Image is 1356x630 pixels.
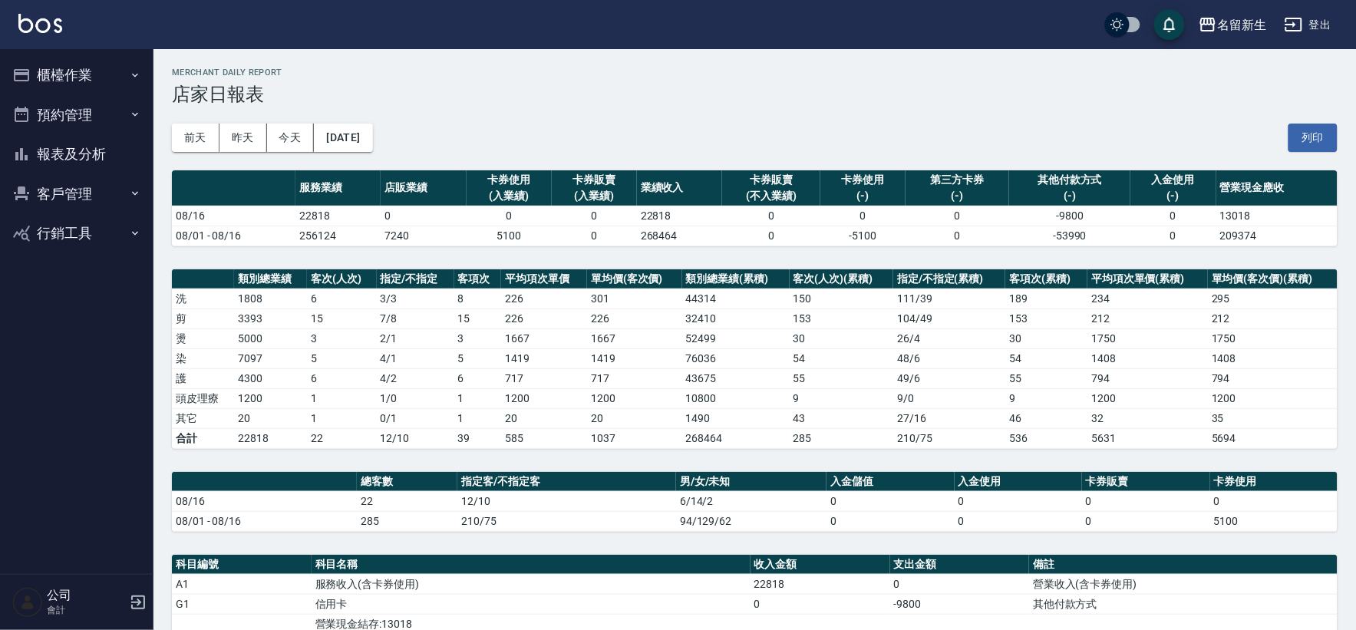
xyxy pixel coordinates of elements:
[552,226,637,246] td: 0
[1130,206,1216,226] td: 0
[1154,9,1185,40] button: save
[307,428,376,448] td: 22
[682,348,790,368] td: 76036
[587,269,682,289] th: 單均價(客次價)
[682,308,790,328] td: 32410
[377,428,454,448] td: 12/10
[893,408,1005,428] td: 27 / 16
[454,368,502,388] td: 6
[6,134,147,174] button: 報表及分析
[6,174,147,214] button: 客戶管理
[501,408,587,428] td: 20
[1134,188,1212,204] div: (-)
[1009,206,1130,226] td: -9800
[501,368,587,388] td: 717
[307,368,376,388] td: 6
[172,368,234,388] td: 護
[172,555,312,575] th: 科目編號
[1208,269,1338,289] th: 單均價(客次價)(累積)
[467,226,552,246] td: 5100
[1208,428,1338,448] td: 5694
[1005,428,1087,448] td: 536
[1009,226,1130,246] td: -53990
[377,368,454,388] td: 4 / 2
[826,511,954,531] td: 0
[501,348,587,368] td: 1419
[790,408,893,428] td: 43
[637,226,722,246] td: 268464
[457,511,676,531] td: 210/75
[377,308,454,328] td: 7 / 8
[890,574,1030,594] td: 0
[909,188,1005,204] div: (-)
[234,348,307,368] td: 7097
[824,188,902,204] div: (-)
[454,388,502,408] td: 1
[454,289,502,308] td: 8
[790,428,893,448] td: 285
[1087,269,1208,289] th: 平均項次單價(累積)
[893,269,1005,289] th: 指定/不指定(累積)
[1082,491,1209,511] td: 0
[1087,289,1208,308] td: 234
[234,328,307,348] td: 5000
[790,269,893,289] th: 客次(人次)(累積)
[307,388,376,408] td: 1
[682,388,790,408] td: 10800
[893,428,1005,448] td: 210/75
[1005,348,1087,368] td: 54
[682,428,790,448] td: 268464
[47,603,125,617] p: 會計
[722,206,820,226] td: 0
[955,511,1082,531] td: 0
[682,269,790,289] th: 類別總業績(累積)
[6,95,147,135] button: 預約管理
[234,388,307,408] td: 1200
[6,213,147,253] button: 行銷工具
[172,594,312,614] td: G1
[1005,388,1087,408] td: 9
[893,388,1005,408] td: 9 / 0
[1208,348,1338,368] td: 1408
[1005,408,1087,428] td: 46
[1208,368,1338,388] td: 794
[12,587,43,618] img: Person
[172,428,234,448] td: 合計
[751,594,890,614] td: 0
[1216,170,1338,206] th: 營業現金應收
[1208,408,1338,428] td: 35
[726,172,817,188] div: 卡券販賣
[377,328,454,348] td: 2 / 1
[890,594,1030,614] td: -9800
[307,408,376,428] td: 1
[1082,472,1209,492] th: 卡券販賣
[172,170,1338,246] table: a dense table
[357,511,457,531] td: 285
[307,289,376,308] td: 6
[676,472,826,492] th: 男/女/未知
[454,348,502,368] td: 5
[172,328,234,348] td: 燙
[234,428,307,448] td: 22818
[790,328,893,348] td: 30
[682,328,790,348] td: 52499
[172,206,295,226] td: 08/16
[172,574,312,594] td: A1
[295,206,381,226] td: 22818
[1029,574,1338,594] td: 營業收入(含卡券使用)
[1210,511,1338,531] td: 5100
[307,348,376,368] td: 5
[682,408,790,428] td: 1490
[470,188,548,204] div: (入業績)
[1013,172,1127,188] div: 其他付款方式
[312,574,751,594] td: 服務收入(含卡券使用)
[790,388,893,408] td: 9
[267,124,315,152] button: 今天
[457,472,676,492] th: 指定客/不指定客
[909,172,1005,188] div: 第三方卡券
[172,289,234,308] td: 洗
[314,124,372,152] button: [DATE]
[381,206,466,226] td: 0
[234,308,307,328] td: 3393
[467,206,552,226] td: 0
